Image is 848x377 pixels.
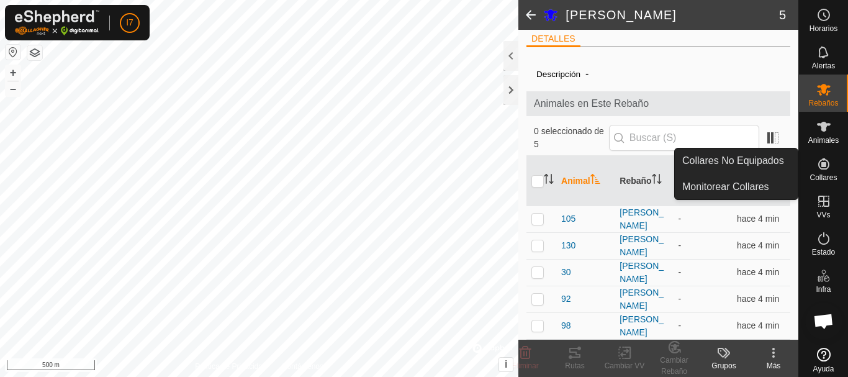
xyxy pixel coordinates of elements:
[590,176,600,186] p-sorticon: Activar para ordenar
[620,313,668,339] div: [PERSON_NAME]
[679,294,682,304] app-display-virtual-paddock-transition: -
[282,361,323,372] a: Contáctenos
[536,70,580,79] label: Descripción
[505,359,507,370] span: i
[649,355,699,377] div: Cambiar Rebaño
[561,266,571,279] span: 30
[813,365,834,373] span: Ayuda
[544,176,554,186] p-sorticon: Activar para ordenar
[6,45,20,60] button: Restablecer Mapa
[808,137,839,144] span: Animales
[779,6,786,24] span: 5
[816,211,830,219] span: VVs
[737,240,779,250] span: 28 ago 2025, 12:36
[816,286,831,293] span: Infra
[600,360,649,371] div: Cambiar VV
[534,96,783,111] span: Animales en Este Rebaño
[808,99,838,107] span: Rebaños
[674,156,732,206] th: VV
[652,176,662,186] p-sorticon: Activar para ordenar
[195,361,266,372] a: Política de Privacidad
[679,240,682,250] app-display-virtual-paddock-transition: -
[620,233,668,259] div: [PERSON_NAME]
[580,63,593,84] span: -
[812,248,835,256] span: Estado
[615,156,673,206] th: Rebaño
[679,320,682,330] app-display-virtual-paddock-transition: -
[812,62,835,70] span: Alertas
[737,214,779,224] span: 28 ago 2025, 12:36
[534,125,609,151] span: 0 seleccionado de 5
[749,360,798,371] div: Más
[609,125,759,151] input: Buscar (S)
[802,323,845,338] span: Mapa de Calor
[679,214,682,224] app-display-virtual-paddock-transition: -
[699,360,749,371] div: Grupos
[620,206,668,232] div: [PERSON_NAME]
[526,32,580,47] li: DETALLES
[620,260,668,286] div: [PERSON_NAME]
[737,320,779,330] span: 28 ago 2025, 12:36
[810,174,837,181] span: Collares
[679,267,682,277] app-display-virtual-paddock-transition: -
[15,10,99,35] img: Logo Gallagher
[556,156,615,206] th: Animal
[550,360,600,371] div: Rutas
[6,81,20,96] button: –
[737,294,779,304] span: 28 ago 2025, 12:36
[810,25,837,32] span: Horarios
[6,65,20,80] button: +
[805,302,842,340] a: Chat abierto
[499,358,513,371] button: i
[126,16,133,29] span: I7
[27,45,42,60] button: Capas del Mapa
[675,175,798,199] a: Monitorear Collares
[561,319,571,332] span: 98
[512,361,538,370] span: Eliminar
[682,179,769,194] span: Monitorear Collares
[675,148,798,173] a: Collares No Equipados
[561,239,575,252] span: 130
[682,153,784,168] span: Collares No Equipados
[737,267,779,277] span: 28 ago 2025, 12:36
[620,286,668,312] div: [PERSON_NAME]
[561,293,571,306] span: 92
[561,212,575,225] span: 105
[566,7,779,22] h2: [PERSON_NAME]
